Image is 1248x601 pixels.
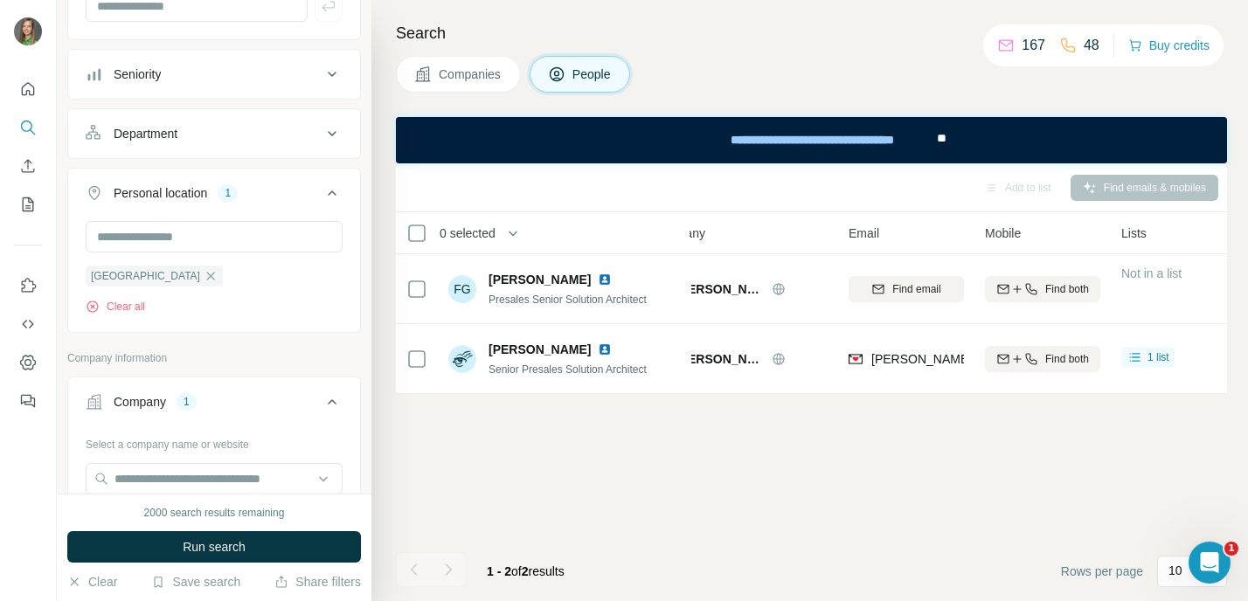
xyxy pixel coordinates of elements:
[68,113,360,155] button: Department
[849,350,863,368] img: provider findymail logo
[144,505,285,521] div: 2000 search results remaining
[1121,225,1147,242] span: Lists
[1022,35,1045,56] p: 167
[14,270,42,301] button: Use Surfe on LinkedIn
[448,345,476,373] img: Avatar
[572,66,613,83] span: People
[86,299,145,314] button: Clear all
[114,184,207,202] div: Personal location
[489,271,591,288] span: [PERSON_NAME]
[487,564,511,578] span: 1 - 2
[489,363,647,376] span: Senior Presales Solution Architect
[14,17,42,45] img: Avatar
[177,394,197,410] div: 1
[68,381,360,430] button: Company1
[985,346,1100,372] button: Find both
[14,73,42,105] button: Quick start
[487,564,565,578] span: results
[14,189,42,220] button: My lists
[489,294,647,306] span: Presales Senior Solution Architect
[68,53,360,95] button: Seniority
[489,341,591,358] span: [PERSON_NAME]
[676,280,763,298] span: [PERSON_NAME]
[1061,563,1143,580] span: Rows per page
[1121,266,1182,280] span: Not in a list
[598,342,612,356] img: LinkedIn logo
[14,308,42,340] button: Use Surfe API
[67,531,361,563] button: Run search
[598,273,612,287] img: LinkedIn logo
[14,112,42,143] button: Search
[1045,281,1089,297] span: Find both
[511,564,522,578] span: of
[1168,562,1182,579] p: 10
[849,276,964,302] button: Find email
[1147,349,1169,365] span: 1 list
[183,538,246,556] span: Run search
[985,276,1100,302] button: Find both
[1084,35,1099,56] p: 48
[151,573,240,591] button: Save search
[849,225,879,242] span: Email
[892,281,940,297] span: Find email
[522,564,529,578] span: 2
[114,66,161,83] div: Seniority
[439,66,503,83] span: Companies
[440,225,496,242] span: 0 selected
[274,573,361,591] button: Share filters
[1128,33,1210,58] button: Buy credits
[1045,351,1089,367] span: Find both
[676,350,763,368] span: [PERSON_NAME]
[1189,542,1231,584] iframe: Intercom live chat
[68,172,360,221] button: Personal location1
[448,275,476,303] div: FG
[396,21,1227,45] h4: Search
[67,573,117,591] button: Clear
[1224,542,1238,556] span: 1
[67,350,361,366] p: Company information
[114,393,166,411] div: Company
[14,347,42,378] button: Dashboard
[985,225,1021,242] span: Mobile
[396,117,1227,163] iframe: Banner
[14,150,42,182] button: Enrich CSV
[114,125,177,142] div: Department
[86,430,343,452] div: Select a company name or website
[218,185,238,201] div: 1
[14,385,42,417] button: Feedback
[91,268,200,284] span: [GEOGRAPHIC_DATA]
